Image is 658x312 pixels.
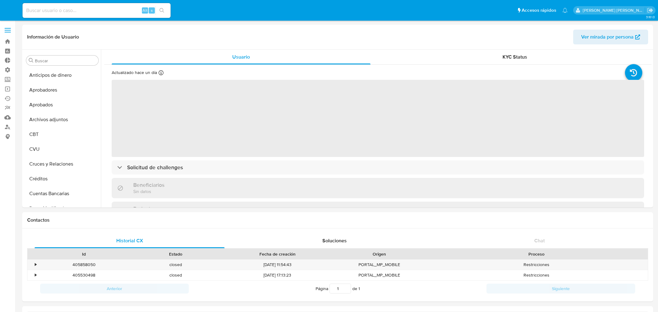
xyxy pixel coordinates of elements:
div: closed [130,270,221,280]
div: Proceso [429,251,644,257]
div: • [35,272,36,278]
p: Actualizado hace un día [112,70,157,76]
div: [DATE] 17:13:23 [221,270,333,280]
h3: Parientes [133,205,156,212]
div: Restricciones [425,270,648,280]
button: Aprobadores [24,83,101,97]
div: [DATE] 11:54:43 [221,260,333,270]
div: Fecha de creación [226,251,329,257]
div: closed [130,260,221,270]
span: KYC Status [503,53,527,60]
h3: Solicitud de challenges [127,164,183,171]
div: Estado [134,251,217,257]
span: Alt [143,7,147,13]
div: 405858050 [38,260,130,270]
button: search-icon [155,6,168,15]
input: Buscar usuario o caso... [23,6,171,14]
div: Parientes [112,202,644,222]
div: BeneficiariosSin datos [112,178,644,198]
h1: Contactos [27,217,648,223]
div: PORTAL_MP_MOBILE [333,260,425,270]
span: Historial CX [116,237,143,244]
span: 1 [358,285,360,292]
span: Usuario [232,53,250,60]
button: Datos Modificados [24,201,101,216]
span: Ver mirada por persona [581,30,634,44]
span: Accesos rápidos [522,7,556,14]
h3: Beneficiarios [133,182,164,188]
button: CVU [24,142,101,157]
span: Chat [534,237,545,244]
div: Id [43,251,126,257]
span: Soluciones [322,237,347,244]
div: Solicitud de challenges [112,160,644,174]
span: ‌ [112,80,644,157]
button: Créditos [24,171,101,186]
a: Salir [647,7,653,14]
button: Anticipos de dinero [24,68,101,83]
p: Sin datos [133,188,164,194]
div: Origen [338,251,421,257]
div: PORTAL_MP_MOBILE [333,270,425,280]
button: Archivos adjuntos [24,112,101,127]
button: Ver mirada por persona [573,30,648,44]
span: Página de [316,284,360,294]
p: mercedes.medrano@mercadolibre.com [583,7,645,13]
div: Restricciones [425,260,648,270]
button: CBT [24,127,101,142]
div: • [35,262,36,268]
button: Cuentas Bancarias [24,186,101,201]
button: Siguiente [486,284,635,294]
div: 405530498 [38,270,130,280]
button: Cruces y Relaciones [24,157,101,171]
a: Notificaciones [562,8,568,13]
h1: Información de Usuario [27,34,79,40]
button: Anterior [40,284,189,294]
input: Buscar [35,58,96,64]
span: s [151,7,153,13]
button: Buscar [29,58,34,63]
button: Aprobados [24,97,101,112]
